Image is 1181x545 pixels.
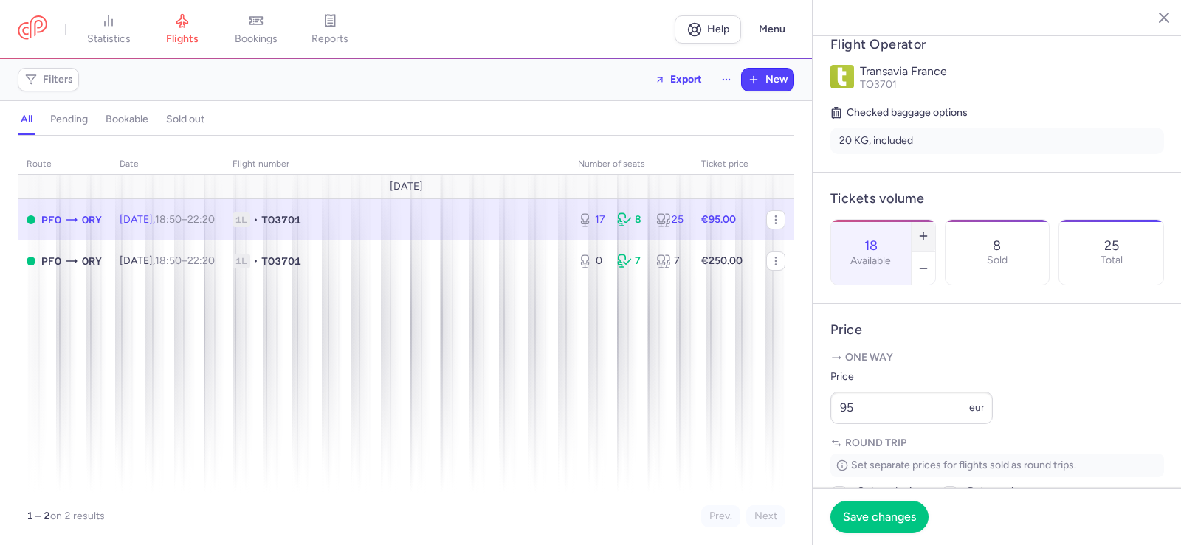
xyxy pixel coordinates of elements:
[72,13,145,46] a: statistics
[166,113,204,126] h4: sold out
[987,254,1008,266] p: Sold
[120,254,215,267] span: [DATE],
[50,113,88,126] h4: pending
[41,212,61,228] span: PFO
[21,113,32,126] h4: all
[578,254,605,268] div: 0
[43,74,73,86] span: Filters
[87,32,131,46] span: statistics
[850,255,891,267] label: Available
[1101,254,1123,266] p: Total
[656,212,684,227] div: 25
[166,32,199,46] span: flights
[82,253,102,269] span: ORY
[155,213,182,226] time: 18:50
[578,212,605,227] div: 17
[860,78,897,91] span: TO3701
[830,322,1164,339] h4: Price
[155,254,182,267] time: 18:50
[746,505,785,527] button: Next
[969,401,985,414] span: eur
[830,36,1164,53] h4: Flight Operator
[830,501,929,533] button: Save changes
[18,69,78,91] button: Filters
[993,238,1001,253] p: 8
[830,190,1164,207] h4: Tickets volume
[742,69,793,91] button: New
[219,13,293,46] a: bookings
[18,15,47,43] a: CitizenPlane red outlined logo
[18,153,111,176] th: route
[235,32,278,46] span: bookings
[617,254,644,268] div: 7
[843,510,916,524] span: Save changes
[701,254,743,267] strong: €250.00
[155,254,215,267] span: –
[701,505,740,527] button: Prev.
[120,213,215,226] span: [DATE],
[293,13,367,46] a: reports
[675,15,741,44] a: Help
[187,213,215,226] time: 22:20
[50,510,105,522] span: on 2 results
[82,212,102,228] span: ORY
[750,15,794,44] button: Menu
[830,436,1164,451] p: Round trip
[645,68,712,91] button: Export
[830,104,1164,122] h5: Checked baggage options
[233,212,250,227] span: 1L
[765,74,788,86] span: New
[111,153,224,176] th: date
[155,213,215,226] span: –
[944,486,956,498] input: Return price
[830,350,1164,365] p: One way
[261,254,301,268] span: TO3701
[830,65,854,88] img: Transavia France logo
[41,253,61,269] span: PFO
[701,213,736,226] strong: €95.00
[1104,238,1119,253] p: 25
[27,510,50,522] strong: 1 – 2
[830,368,993,386] label: Price
[224,153,569,176] th: Flight number
[656,254,684,268] div: 7
[233,254,250,268] span: 1L
[617,212,644,227] div: 8
[707,24,729,35] span: Help
[253,212,258,227] span: •
[857,483,923,501] span: Outward price
[106,113,148,126] h4: bookable
[833,486,845,498] input: Outward price
[390,181,423,192] span: [DATE]
[145,13,219,46] a: flights
[830,128,1164,154] li: 20 KG, included
[253,254,258,268] span: •
[187,254,215,267] time: 22:20
[860,65,1164,78] p: Transavia France
[569,153,692,176] th: number of seats
[261,212,301,227] span: TO3701
[311,32,348,46] span: reports
[830,392,993,424] input: ---
[692,153,757,176] th: Ticket price
[670,74,702,85] span: Export
[968,483,1025,501] span: Return price
[830,454,1164,477] p: Set separate prices for flights sold as round trips.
